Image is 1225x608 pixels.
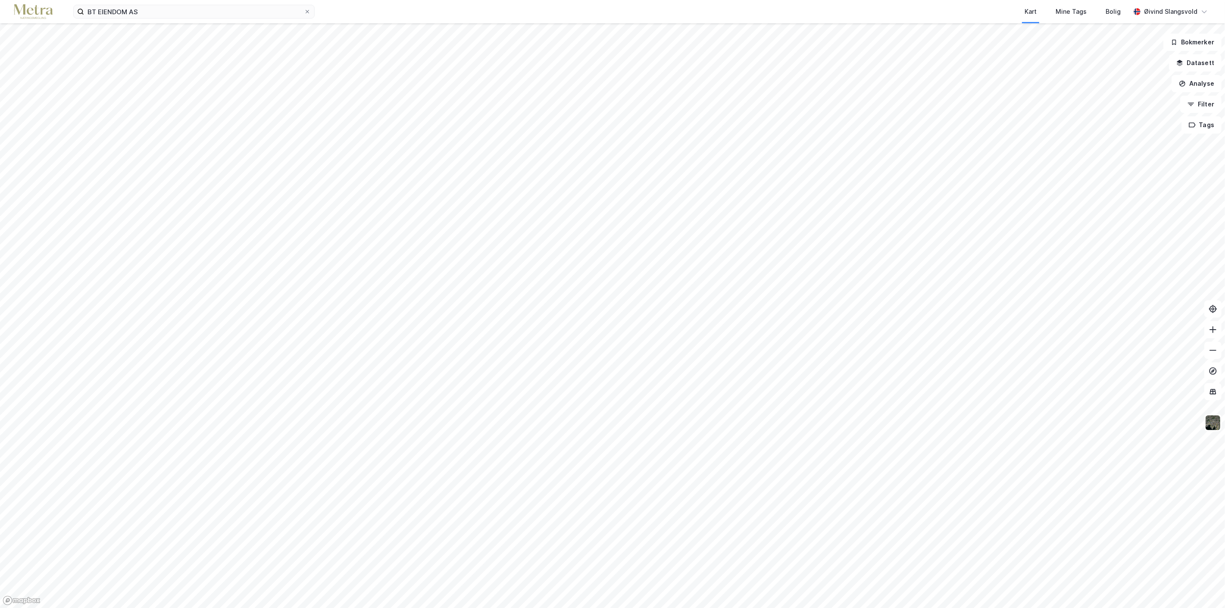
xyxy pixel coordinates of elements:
button: Filter [1180,96,1222,113]
div: Kart [1025,6,1037,17]
iframe: Chat Widget [1182,567,1225,608]
button: Analyse [1172,75,1222,92]
button: Tags [1181,116,1222,134]
input: Søk på adresse, matrikkel, gårdeiere, leietakere eller personer [84,5,304,18]
img: 9k= [1205,415,1221,431]
div: Bolig [1106,6,1121,17]
img: metra-logo.256734c3b2bbffee19d4.png [14,4,53,19]
div: Kontrollprogram for chat [1182,567,1225,608]
button: Datasett [1169,54,1222,72]
a: Mapbox homepage [3,596,41,605]
button: Bokmerker [1163,34,1222,51]
div: Mine Tags [1056,6,1087,17]
div: Øivind Slangsvold [1144,6,1197,17]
